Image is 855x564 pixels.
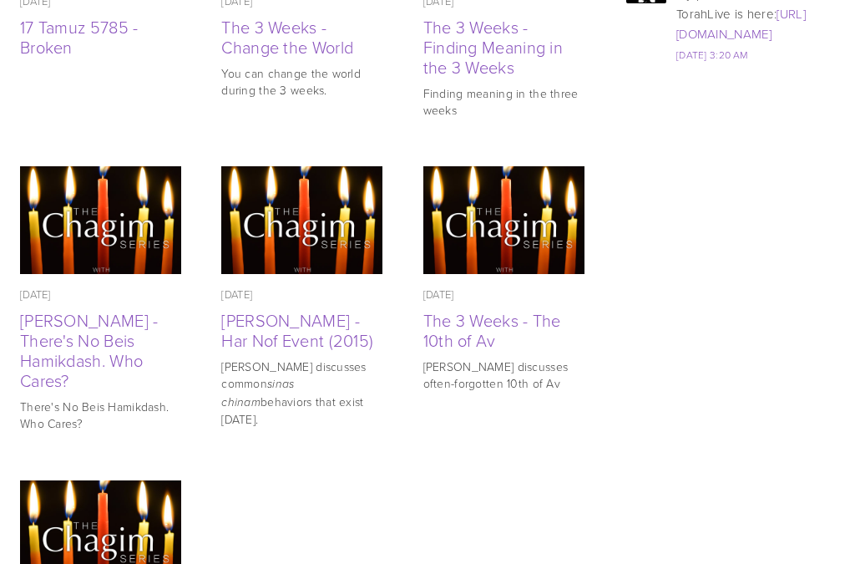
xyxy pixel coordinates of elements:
time: [DATE] [221,287,252,302]
a: [PERSON_NAME] - Har Nof Event (2015) [221,309,373,353]
a: Tisha B'Av - There's No Beis Hamikdash. Who Cares? [20,167,181,275]
p: [PERSON_NAME] discusses common behaviors that exist [DATE]. [221,359,382,428]
img: Tisha B'Av - Har Nof Event (2015) [221,140,382,302]
a: The 3 Weeks - The 10th of Av [423,309,561,353]
time: [DATE] [20,287,51,302]
a: The 3 Weeks - The 10th of Av [423,167,584,275]
p: You can change the world during the 3 weeks. [221,66,382,99]
a: [DATE] 3:20 AM [676,48,747,63]
p: Finding meaning in the three weeks [423,86,584,119]
time: [DATE] [423,287,454,302]
a: Tisha B'Av - Har Nof Event (2015) [221,167,382,275]
img: The 3 Weeks - The 10th of Av [423,140,584,302]
img: Tisha B'Av - There's No Beis Hamikdash. Who Cares? [20,140,181,302]
p: [PERSON_NAME] discusses often-forgotten 10th of Av [423,359,584,392]
a: The 3 Weeks - Change the World [221,16,353,59]
a: The 3 Weeks - Finding Meaning in the 3 Weeks [423,16,563,79]
a: [PERSON_NAME] - There's No Beis Hamikdash. Who Cares? [20,309,159,393]
a: 17 Tamuz 5785 - Broken [20,16,139,59]
p: There's No Beis Hamikdash. Who Cares? [20,399,181,432]
em: sinas chinam [221,379,294,410]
